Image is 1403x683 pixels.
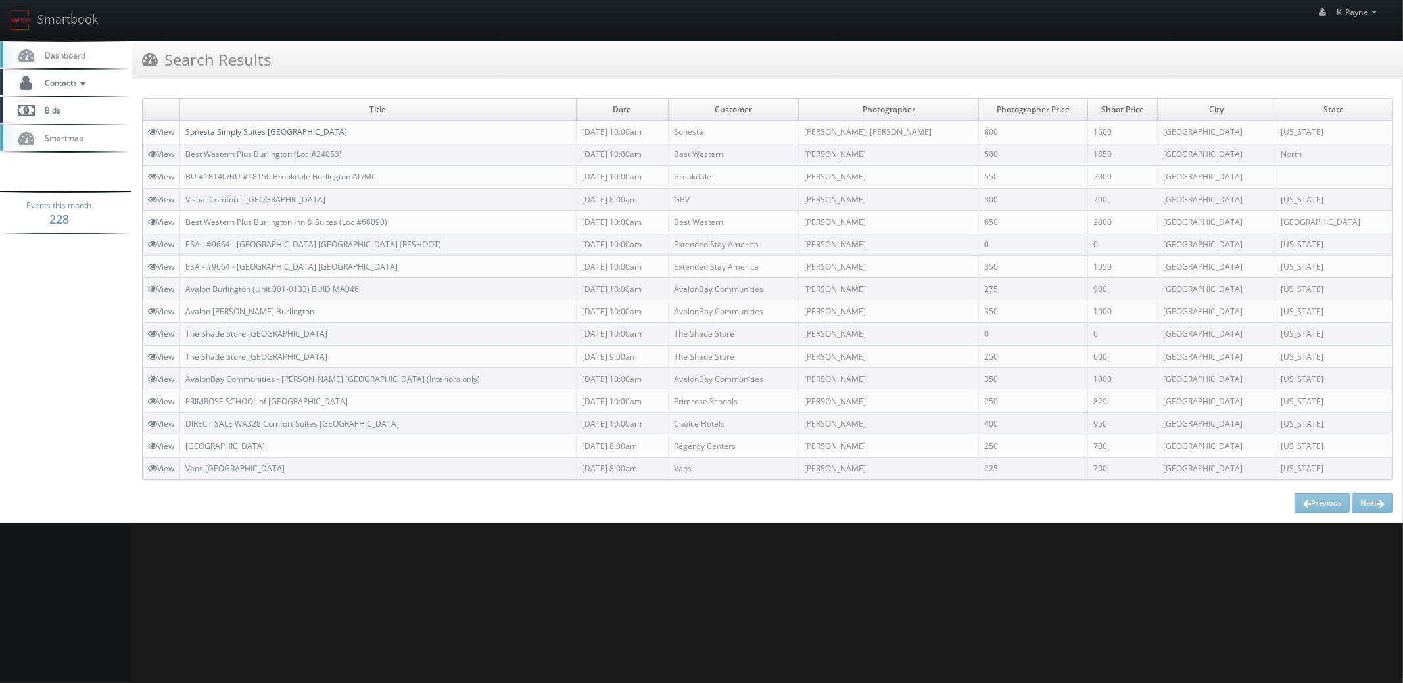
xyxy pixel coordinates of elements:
[148,351,174,362] a: View
[668,367,798,390] td: AvalonBay Communities
[1275,121,1392,143] td: [US_STATE]
[1087,99,1157,121] td: Shoot Price
[978,367,1087,390] td: 350
[38,105,60,116] span: Bids
[668,188,798,210] td: GBV
[142,48,271,71] h3: Search Results
[799,255,979,277] td: [PERSON_NAME]
[148,239,174,250] a: View
[185,306,314,317] a: Avalon [PERSON_NAME] Burlington
[668,233,798,255] td: Extended Stay America
[185,194,325,205] a: Visual Comfort - [GEOGRAPHIC_DATA]
[799,99,979,121] td: Photographer
[799,300,979,323] td: [PERSON_NAME]
[1275,458,1392,480] td: [US_STATE]
[978,143,1087,166] td: 500
[38,77,89,88] span: Contacts
[185,351,327,362] a: The Shade Store [GEOGRAPHIC_DATA]
[1158,188,1275,210] td: [GEOGRAPHIC_DATA]
[668,166,798,188] td: Brookdale
[668,458,798,480] td: Vans
[1275,188,1392,210] td: [US_STATE]
[1087,188,1157,210] td: 700
[799,323,979,345] td: [PERSON_NAME]
[1275,99,1392,121] td: State
[799,278,979,300] td: [PERSON_NAME]
[27,199,92,212] span: Events this month
[1158,323,1275,345] td: [GEOGRAPHIC_DATA]
[576,99,668,121] td: Date
[148,306,174,317] a: View
[668,121,798,143] td: Sonesta
[576,210,668,233] td: [DATE] 10:00am
[1087,143,1157,166] td: 1850
[799,166,979,188] td: [PERSON_NAME]
[185,149,342,160] a: Best Western Plus Burlington (Loc #34053)
[1275,210,1392,233] td: [GEOGRAPHIC_DATA]
[1158,390,1275,412] td: [GEOGRAPHIC_DATA]
[1275,435,1392,458] td: [US_STATE]
[1158,300,1275,323] td: [GEOGRAPHIC_DATA]
[1087,345,1157,367] td: 600
[148,463,174,474] a: View
[185,283,359,294] a: Avalon Burlington (Unit 001-0133) BUID MA046
[1158,233,1275,255] td: [GEOGRAPHIC_DATA]
[1275,390,1392,412] td: [US_STATE]
[576,390,668,412] td: [DATE] 10:00am
[1087,412,1157,435] td: 950
[1087,300,1157,323] td: 1000
[1087,121,1157,143] td: 1600
[576,188,668,210] td: [DATE] 8:00am
[576,458,668,480] td: [DATE] 8:00am
[1087,367,1157,390] td: 1000
[668,210,798,233] td: Best Western
[576,435,668,458] td: [DATE] 8:00am
[148,171,174,182] a: View
[978,390,1087,412] td: 250
[1087,390,1157,412] td: 829
[1087,458,1157,480] td: 700
[978,210,1087,233] td: 650
[978,300,1087,323] td: 350
[576,166,668,188] td: [DATE] 10:00am
[1087,323,1157,345] td: 0
[185,373,480,385] a: AvalonBay Communities - [PERSON_NAME] [GEOGRAPHIC_DATA] (Interiors only)
[799,188,979,210] td: [PERSON_NAME]
[1087,255,1157,277] td: 1050
[185,396,348,407] a: PRIMROSE SCHOOL of [GEOGRAPHIC_DATA]
[148,261,174,272] a: View
[148,194,174,205] a: View
[148,373,174,385] a: View
[148,418,174,429] a: View
[978,345,1087,367] td: 250
[185,261,398,272] a: ESA - #9664 - [GEOGRAPHIC_DATA] [GEOGRAPHIC_DATA]
[668,99,798,121] td: Customer
[10,10,31,31] img: smartbook-logo.png
[148,396,174,407] a: View
[185,239,441,250] a: ESA - #9664 - [GEOGRAPHIC_DATA] [GEOGRAPHIC_DATA] (RESHOOT)
[185,328,327,339] a: The Shade Store [GEOGRAPHIC_DATA]
[1275,323,1392,345] td: [US_STATE]
[1275,300,1392,323] td: [US_STATE]
[576,233,668,255] td: [DATE] 10:00am
[1087,435,1157,458] td: 700
[1087,210,1157,233] td: 2000
[1158,255,1275,277] td: [GEOGRAPHIC_DATA]
[38,132,83,143] span: Smartmap
[799,345,979,367] td: [PERSON_NAME]
[668,435,798,458] td: Regency Centers
[148,328,174,339] a: View
[668,255,798,277] td: Extended Stay America
[1158,278,1275,300] td: [GEOGRAPHIC_DATA]
[185,171,377,182] a: BU #18140/BU #18150 Brookdale Burlington AL/MC
[799,143,979,166] td: [PERSON_NAME]
[1087,166,1157,188] td: 2000
[148,440,174,452] a: View
[1158,412,1275,435] td: [GEOGRAPHIC_DATA]
[1158,345,1275,367] td: [GEOGRAPHIC_DATA]
[38,49,85,60] span: Dashboard
[668,278,798,300] td: AvalonBay Communities
[978,323,1087,345] td: 0
[1158,99,1275,121] td: City
[799,390,979,412] td: [PERSON_NAME]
